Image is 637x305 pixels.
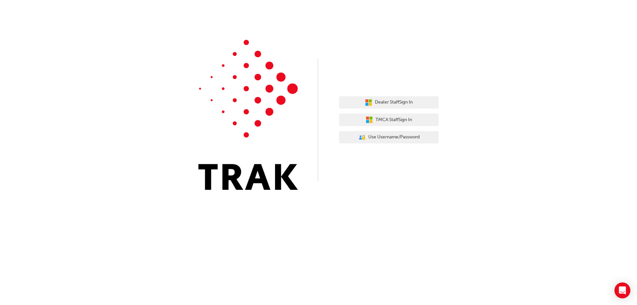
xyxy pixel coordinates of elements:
button: TMCA StaffSign In [339,114,439,126]
img: Trak [198,40,298,190]
button: Use Username/Password [339,131,439,144]
div: Open Intercom Messenger [614,282,630,298]
button: Dealer StaffSign In [339,96,439,109]
span: Dealer Staff Sign In [375,99,413,106]
span: Use Username/Password [368,133,420,141]
span: TMCA Staff Sign In [376,116,412,124]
